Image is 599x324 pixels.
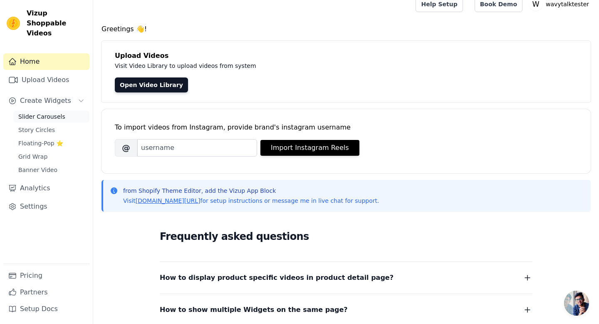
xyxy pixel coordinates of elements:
[18,152,47,161] span: Grid Wrap
[160,304,348,316] span: How to show multiple Widgets on the same page?
[18,139,63,147] span: Floating-Pop ⭐
[13,124,89,136] a: Story Circles
[136,197,200,204] a: [DOMAIN_NAME][URL]
[160,304,532,316] button: How to show multiple Widgets on the same page?
[115,77,188,92] a: Open Video Library
[160,272,394,284] span: How to display product specific videos in product detail page?
[115,139,137,157] span: @
[101,24,591,34] h4: Greetings 👋!
[13,151,89,162] a: Grid Wrap
[13,164,89,176] a: Banner Video
[123,187,379,195] p: from Shopify Theme Editor, add the Vizup App Block
[3,198,89,215] a: Settings
[3,267,89,284] a: Pricing
[564,291,589,316] div: Open chat
[18,126,55,134] span: Story Circles
[115,122,577,132] div: To import videos from Instagram, provide brand's instagram username
[27,8,86,38] span: Vizup Shoppable Videos
[13,137,89,149] a: Floating-Pop ⭐
[123,197,379,205] p: Visit for setup instructions or message me in live chat for support.
[3,72,89,88] a: Upload Videos
[3,92,89,109] button: Create Widgets
[160,272,532,284] button: How to display product specific videos in product detail page?
[18,112,65,121] span: Slider Carousels
[3,180,89,197] a: Analytics
[160,228,532,245] h2: Frequently asked questions
[3,284,89,301] a: Partners
[7,17,20,30] img: Vizup
[3,53,89,70] a: Home
[13,111,89,122] a: Slider Carousels
[115,51,577,61] h4: Upload Videos
[18,166,57,174] span: Banner Video
[3,301,89,317] a: Setup Docs
[115,61,488,71] p: Visit Video Library to upload videos from system
[137,139,257,157] input: username
[20,96,71,106] span: Create Widgets
[260,140,359,156] button: Import Instagram Reels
